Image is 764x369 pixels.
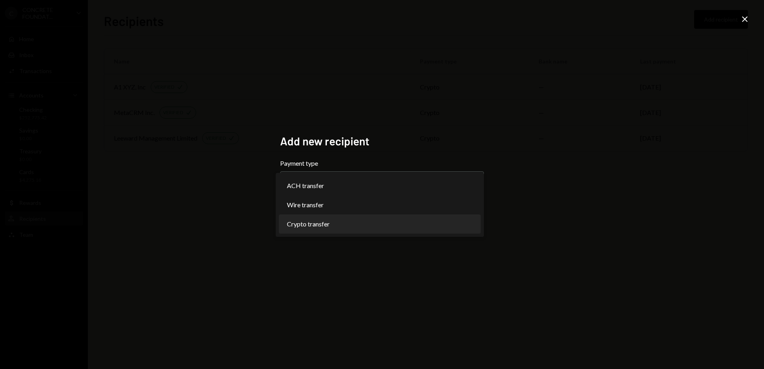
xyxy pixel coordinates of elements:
[287,219,330,229] span: Crypto transfer
[280,159,484,168] label: Payment type
[287,181,324,190] span: ACH transfer
[287,200,324,210] span: Wire transfer
[280,133,484,149] h2: Add new recipient
[280,171,484,194] button: Payment type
